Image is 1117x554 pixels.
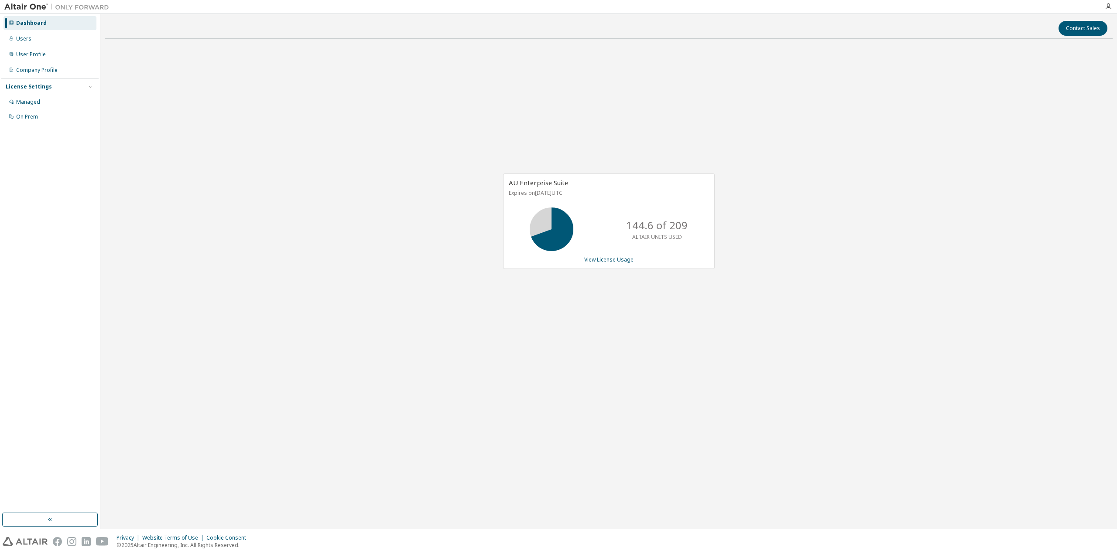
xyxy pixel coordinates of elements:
[509,189,707,197] p: Expires on [DATE] UTC
[4,3,113,11] img: Altair One
[626,218,688,233] p: 144.6 of 209
[16,35,31,42] div: Users
[16,113,38,120] div: On Prem
[116,541,251,549] p: © 2025 Altair Engineering, Inc. All Rights Reserved.
[16,67,58,74] div: Company Profile
[67,537,76,546] img: instagram.svg
[96,537,109,546] img: youtube.svg
[3,537,48,546] img: altair_logo.svg
[53,537,62,546] img: facebook.svg
[632,233,682,241] p: ALTAIR UNITS USED
[1059,21,1107,36] button: Contact Sales
[16,51,46,58] div: User Profile
[206,534,251,541] div: Cookie Consent
[116,534,142,541] div: Privacy
[6,83,52,90] div: License Settings
[142,534,206,541] div: Website Terms of Use
[82,537,91,546] img: linkedin.svg
[16,20,47,27] div: Dashboard
[584,256,634,263] a: View License Usage
[509,178,568,187] span: AU Enterprise Suite
[16,99,40,105] div: Managed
